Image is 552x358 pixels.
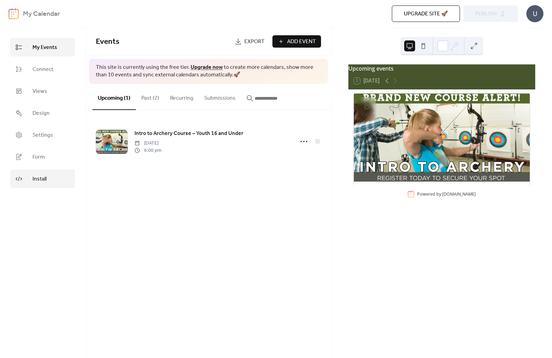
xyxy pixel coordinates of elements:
span: Upgrade site 🚀 [404,10,448,18]
div: Powered by [417,191,476,197]
a: My Events [10,38,75,57]
a: Form [10,148,75,166]
button: Upcoming (1) [92,84,136,110]
span: My Events [33,44,57,52]
b: My Calendar [23,8,60,21]
div: 8 [364,100,370,111]
button: Submissions [199,84,241,109]
span: Events [96,34,119,49]
button: Add Event [272,35,321,48]
span: Form [33,153,45,161]
div: Upcoming events [348,64,535,73]
button: Upgrade site 🚀 [392,5,460,22]
a: Install [10,170,75,188]
span: This site is currently using the free tier. to create more calendars, show more than 10 events an... [96,64,321,79]
img: logo [9,8,19,19]
span: Export [244,38,265,46]
span: Add Event [287,38,316,46]
span: Settings [33,131,53,139]
a: Design [10,104,75,122]
a: Views [10,82,75,100]
div: Oct [362,112,372,117]
span: Views [33,87,47,96]
a: Export [230,35,270,48]
span: Connect [33,65,53,74]
a: Settings [10,126,75,144]
button: Recurring [165,84,199,109]
a: [DOMAIN_NAME] [442,191,476,197]
button: Past (2) [136,84,165,109]
a: Intro to Archery Course – Youth 16 and Under [134,129,243,138]
span: Install [33,175,47,183]
span: [DATE] [134,140,162,147]
span: 6:00 pm [134,147,162,154]
a: Upgrade now [191,62,223,73]
div: U [526,5,543,22]
span: Design [33,109,50,118]
a: Connect [10,60,75,78]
